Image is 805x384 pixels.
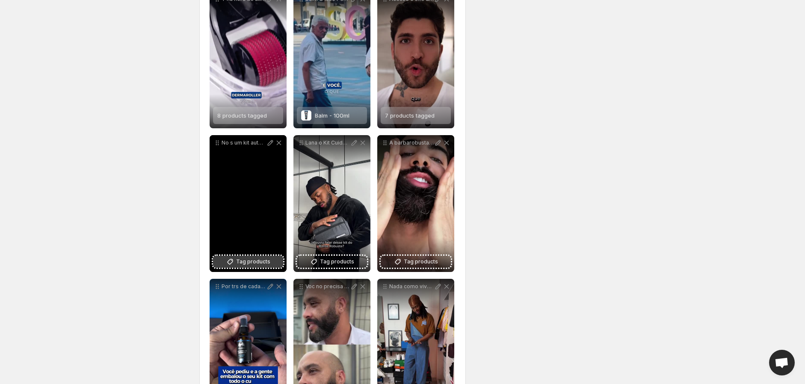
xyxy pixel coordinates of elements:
p: Nada como viver momentos simples e especiais com quem a gente mais ama Esse Reels com minha filha... [389,283,434,290]
span: 8 products tagged [217,112,267,119]
span: Tag products [404,257,438,266]
button: Tag products [213,256,283,268]
div: Lana o Kit Cuidados Start logo p Posso falar que os produtos da barbarobustaoficial so essncias p... [293,135,370,272]
p: No s um kit autocuidado que voc monta do seu jeito e com at 20 de desconto Escolha at 2 produtos ... [222,139,266,146]
span: Tag products [320,257,354,266]
div: A barbarobustaoficial possui os 3 melhores produtos para estimular o crescimento da barba e deixa... [377,135,454,272]
a: Open chat [769,350,795,375]
p: Lana o Kit Cuidados Start logo p Posso falar que os produtos da barbarobustaoficial so essncias p... [305,139,350,146]
span: Tag products [236,257,270,266]
span: Balm - 100ml [315,112,349,119]
button: Tag products [297,256,367,268]
span: 7 products tagged [385,112,435,119]
img: Balm - 100ml [301,110,311,121]
p: A barbarobustaoficial possui os 3 melhores produtos para estimular o crescimento da barba e deixa... [389,139,434,146]
button: Tag products [381,256,451,268]
div: No s um kit autocuidado que voc monta do seu jeito e com at 20 de desconto Escolha at 2 produtos ... [210,135,287,272]
p: Por trs de cada kit enviado [PERSON_NAME] ateno e uma equipe preparada pra entregar muito cuidado... [222,283,266,290]
p: Voc no precisa de filtro Precisa do nosso preenchedor que resolve falhas em segundos com acabamen... [305,283,350,290]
